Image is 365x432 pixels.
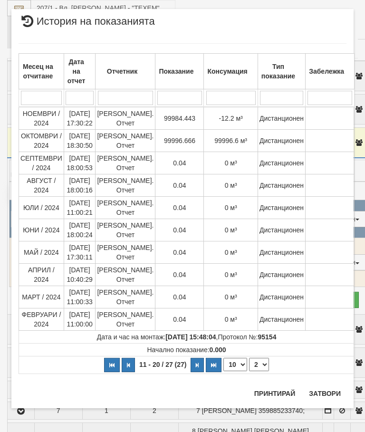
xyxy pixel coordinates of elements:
[97,333,216,341] span: Дата и час на монтаж:
[96,286,155,308] td: [PERSON_NAME]. Отчет
[19,130,64,152] td: ОКТОМВРИ / 2024
[258,219,305,241] td: Дистанционен
[19,152,64,174] td: СЕПТЕМВРИ / 2024
[64,219,96,241] td: [DATE] 18:00:24
[96,174,155,197] td: [PERSON_NAME]. Отчет
[225,182,237,189] span: 0 м³
[258,130,305,152] td: Дистанционен
[258,54,305,89] th: Тип показание: No sort applied, activate to apply an ascending sort
[206,358,221,372] button: Последна страница
[96,54,155,89] th: Отчетник: No sort applied, activate to apply an ascending sort
[96,264,155,286] td: [PERSON_NAME]. Отчет
[107,67,137,75] b: Отчетник
[164,137,195,144] span: 99996.666
[219,115,243,122] span: -12.2 м³
[173,159,186,167] span: 0.04
[258,241,305,264] td: Дистанционен
[122,358,135,372] button: Предишна страница
[96,219,155,241] td: [PERSON_NAME]. Отчет
[225,204,237,211] span: 0 м³
[303,386,346,401] button: Затвори
[258,107,305,130] td: Дистанционен
[258,308,305,331] td: Дистанционен
[19,308,64,331] td: ФЕВРУАРИ / 2024
[225,249,237,256] span: 0 м³
[214,137,247,144] span: 99996.6 м³
[137,361,189,368] span: 11 - 20 / 27 (27)
[173,293,186,301] span: 0.04
[173,226,186,234] span: 0.04
[64,264,96,286] td: [DATE] 10:40:29
[165,333,216,341] strong: [DATE] 15:48:04
[96,130,155,152] td: [PERSON_NAME]. Отчет
[218,333,276,341] span: Протокол №:
[19,286,64,308] td: МАРТ / 2024
[249,358,269,371] select: Страница номер
[64,152,96,174] td: [DATE] 18:00:53
[19,219,64,241] td: ЮНИ / 2024
[19,107,64,130] td: НОЕМВРИ / 2024
[19,197,64,219] td: ЮЛИ / 2024
[210,346,226,354] strong: 0.000
[258,264,305,286] td: Дистанционен
[64,107,96,130] td: [DATE] 17:30:22
[204,54,258,89] th: Консумация: No sort applied, activate to apply an ascending sort
[223,358,247,371] select: Брой редове на страница
[261,63,295,80] b: Тип показание
[64,54,96,89] th: Дата на отчет: No sort applied, activate to apply an ascending sort
[64,286,96,308] td: [DATE] 11:00:33
[23,63,53,80] b: Месец на отчитане
[147,346,226,354] span: Начално показание:
[96,152,155,174] td: [PERSON_NAME]. Отчет
[64,308,96,331] td: [DATE] 11:00:00
[225,226,237,234] span: 0 м³
[96,197,155,219] td: [PERSON_NAME]. Отчет
[155,54,204,89] th: Показание: No sort applied, activate to apply an ascending sort
[64,241,96,264] td: [DATE] 17:30:11
[64,174,96,197] td: [DATE] 18:00:16
[173,249,186,256] span: 0.04
[306,54,355,89] th: Забележка: No sort applied, activate to apply an ascending sort
[19,174,64,197] td: АВГУСТ / 2024
[64,197,96,219] td: [DATE] 11:00:21
[19,16,155,34] span: История на показанията
[249,386,301,401] button: Принтирай
[64,130,96,152] td: [DATE] 18:30:50
[19,241,64,264] td: МАЙ / 2024
[96,241,155,264] td: [PERSON_NAME]. Отчет
[159,67,193,75] b: Показание
[191,358,204,372] button: Следваща страница
[96,107,155,130] td: [PERSON_NAME]. Отчет
[173,271,186,278] span: 0.04
[19,54,64,89] th: Месец на отчитане: No sort applied, activate to apply an ascending sort
[173,316,186,323] span: 0.04
[258,286,305,308] td: Дистанционен
[258,333,276,341] strong: 95154
[173,204,186,211] span: 0.04
[19,331,355,344] td: ,
[164,115,195,122] span: 99984.443
[225,316,237,323] span: 0 м³
[207,67,247,75] b: Консумация
[258,174,305,197] td: Дистанционен
[225,271,237,278] span: 0 м³
[258,152,305,174] td: Дистанционен
[309,67,344,75] b: Забележка
[96,308,155,331] td: [PERSON_NAME]. Отчет
[19,264,64,286] td: АПРИЛ / 2024
[225,159,237,167] span: 0 м³
[225,293,237,301] span: 0 м³
[67,58,86,85] b: Дата на отчет
[104,358,120,372] button: Първа страница
[258,197,305,219] td: Дистанционен
[173,182,186,189] span: 0.04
